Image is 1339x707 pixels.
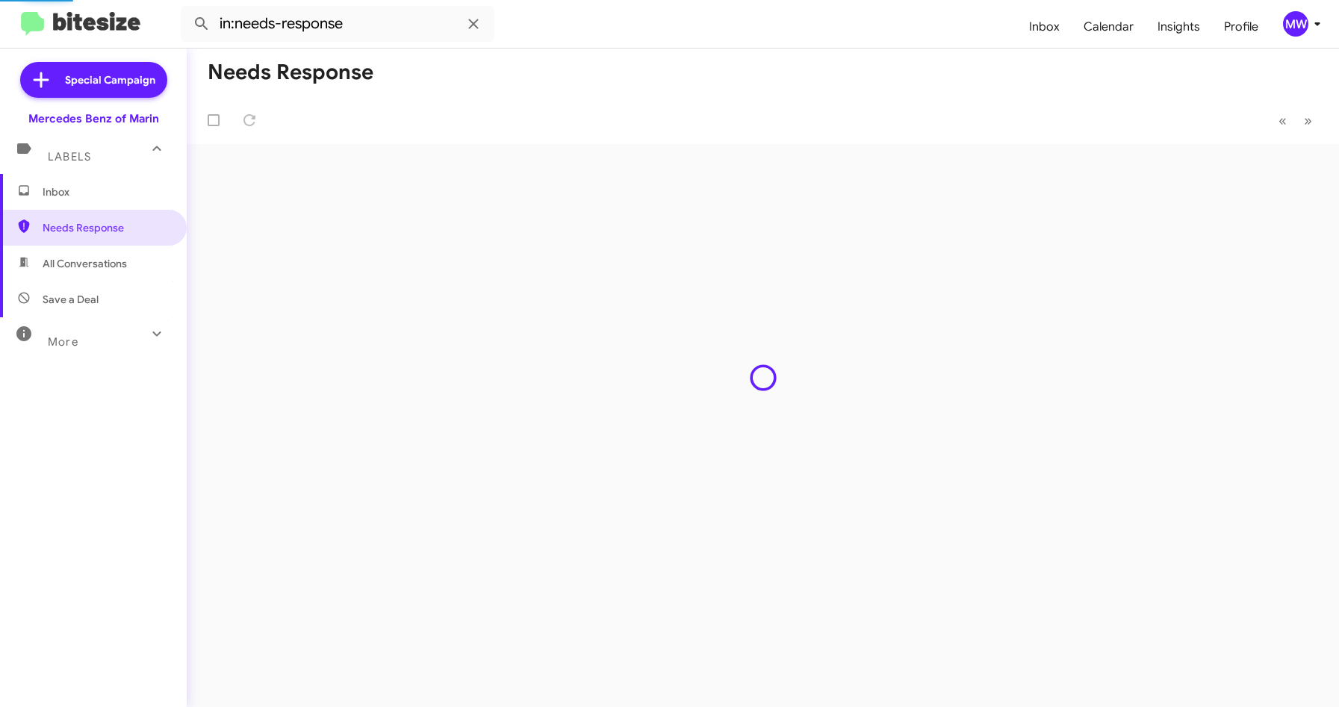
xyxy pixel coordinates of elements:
input: Search [181,6,494,42]
div: MW [1283,11,1308,37]
span: All Conversations [43,256,127,271]
a: Inbox [1017,5,1072,49]
span: Special Campaign [65,72,155,87]
span: Needs Response [43,220,170,235]
button: Next [1295,105,1321,136]
a: Profile [1212,5,1270,49]
span: Save a Deal [43,292,99,307]
button: Previous [1270,105,1296,136]
nav: Page navigation example [1270,105,1321,136]
h1: Needs Response [208,60,373,84]
a: Calendar [1072,5,1146,49]
span: « [1279,111,1287,130]
button: MW [1270,11,1323,37]
div: Mercedes Benz of Marin [28,111,159,126]
span: Inbox [43,184,170,199]
a: Special Campaign [20,62,167,98]
span: » [1304,111,1312,130]
span: More [48,335,78,349]
span: Labels [48,150,91,163]
a: Insights [1146,5,1212,49]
